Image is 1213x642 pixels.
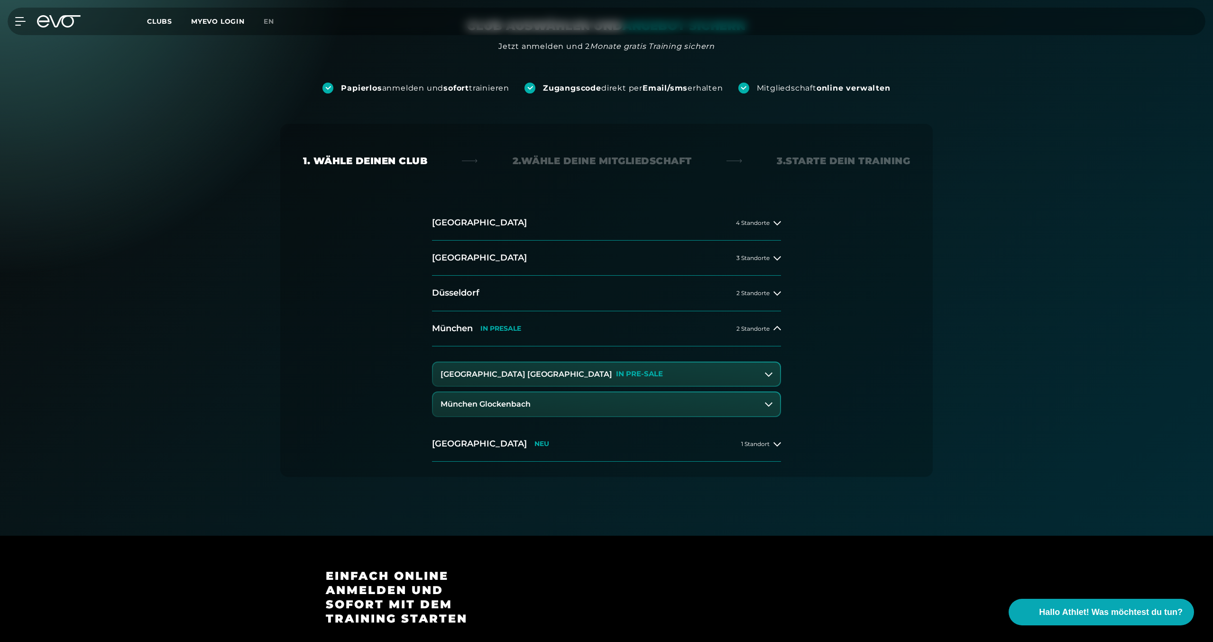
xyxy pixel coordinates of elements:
button: Düsseldorf2 Standorte [432,276,781,311]
strong: sofort [443,84,469,93]
span: 4 Standorte [736,220,770,226]
span: en [264,17,274,26]
div: 1. Wähle deinen Club [303,154,427,167]
button: MünchenIN PRESALE2 Standorte [432,311,781,346]
button: [GEOGRAPHIC_DATA]4 Standorte [432,205,781,241]
h3: [GEOGRAPHIC_DATA] [GEOGRAPHIC_DATA] [441,370,612,379]
button: München Glockenbach [433,392,780,416]
button: [GEOGRAPHIC_DATA]3 Standorte [432,241,781,276]
div: 3. Starte dein Training [777,154,910,167]
p: NEU [534,440,549,448]
span: 2 Standorte [736,326,770,332]
button: Hallo Athlet! Was möchtest du tun? [1009,599,1194,625]
em: Monate gratis Training sichern [590,42,715,51]
button: [GEOGRAPHIC_DATA]NEU1 Standort [432,427,781,462]
div: 2. Wähle deine Mitgliedschaft [513,154,692,167]
strong: online verwalten [817,84,891,93]
h2: [GEOGRAPHIC_DATA] [432,217,527,229]
div: Mitgliedschaft [757,83,891,93]
strong: Email/sms [643,84,688,93]
span: 2 Standorte [736,290,770,296]
a: Clubs [147,17,191,26]
p: IN PRE-SALE [616,370,663,378]
div: Jetzt anmelden und 2 [498,41,715,52]
button: [GEOGRAPHIC_DATA] [GEOGRAPHIC_DATA]IN PRE-SALE [433,363,780,386]
div: direkt per erhalten [543,83,723,93]
h3: München Glockenbach [441,400,531,409]
div: anmelden und trainieren [341,83,509,93]
span: Clubs [147,17,172,26]
h2: Düsseldorf [432,287,479,299]
a: en [264,16,285,27]
a: MYEVO LOGIN [191,17,245,26]
h2: [GEOGRAPHIC_DATA] [432,252,527,264]
span: Hallo Athlet! Was möchtest du tun? [1039,606,1183,619]
span: 1 Standort [741,441,770,447]
strong: Papierlos [341,84,382,93]
strong: Zugangscode [543,84,601,93]
h2: [GEOGRAPHIC_DATA] [432,438,527,450]
h3: Einfach online anmelden und sofort mit dem Training starten [326,569,495,626]
p: IN PRESALE [480,325,521,333]
span: 3 Standorte [736,255,770,261]
h2: München [432,323,473,335]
